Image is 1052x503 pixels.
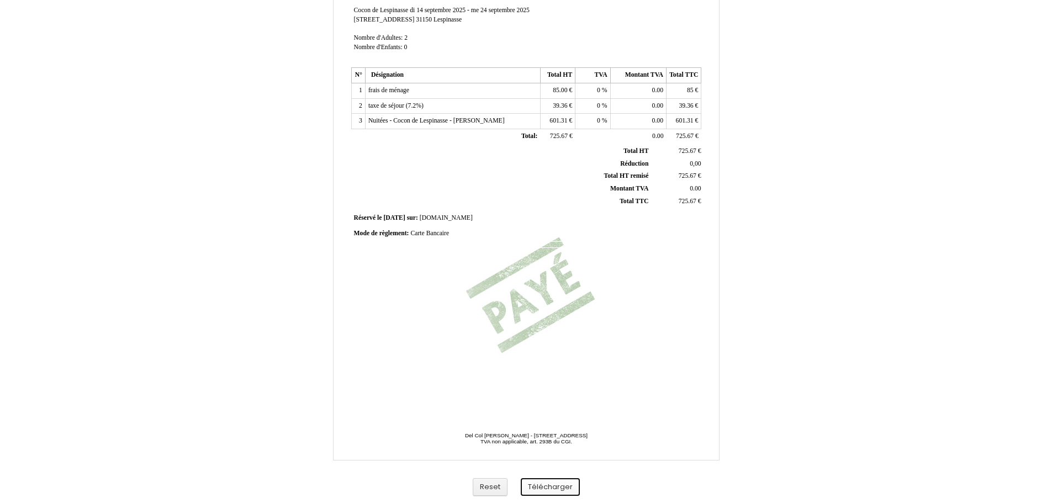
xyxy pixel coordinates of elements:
span: 0 [597,117,600,124]
td: € [667,129,701,145]
td: € [540,114,575,129]
td: 3 [351,114,365,129]
td: % [575,83,610,99]
td: % [575,114,610,129]
span: Nombre d'Adultes: [354,34,403,41]
td: € [540,98,575,114]
td: € [651,145,703,157]
td: € [540,129,575,145]
td: € [651,170,703,183]
span: sur: [407,214,418,221]
span: frais de ménage [368,87,409,94]
span: Total HT [623,147,648,155]
span: 0.00 [690,185,701,192]
span: 2 [404,34,408,41]
th: Montant TVA [610,68,666,83]
td: % [575,98,610,114]
span: [DOMAIN_NAME] [420,214,473,221]
span: 0.00 [652,87,663,94]
td: € [667,98,701,114]
span: 0.00 [652,102,663,109]
span: [DATE] [383,214,405,221]
span: Total HT remisé [604,172,648,179]
th: N° [351,68,365,83]
span: Del Col [PERSON_NAME] - [STREET_ADDRESS] [465,432,588,438]
td: € [667,83,701,99]
span: Réduction [620,160,648,167]
td: 2 [351,98,365,114]
th: TVA [575,68,610,83]
span: di 14 septembre 2025 - me 24 septembre 2025 [410,7,530,14]
th: Désignation [365,68,540,83]
span: Carte Bancaire [410,230,449,237]
span: Nombre d'Enfants: [354,44,403,51]
span: Nuitées - Cocon de Lespinasse - [PERSON_NAME] [368,117,505,124]
span: 725.67 [676,133,694,140]
button: Reset [473,478,508,496]
td: € [651,195,703,208]
span: [STREET_ADDRESS] [354,16,415,23]
span: 0.00 [652,133,663,140]
span: 39.36 [553,102,567,109]
th: Total HT [540,68,575,83]
span: 725.67 [679,147,696,155]
span: Lespinasse [434,16,462,23]
span: 0 [404,44,408,51]
span: 725.67 [679,172,696,179]
span: 0 [597,102,600,109]
th: Total TTC [667,68,701,83]
span: 31150 [416,16,432,23]
span: 39.36 [679,102,693,109]
span: Total: [521,133,537,140]
span: taxe de séjour (7.2%) [368,102,424,109]
span: Réservé le [354,214,382,221]
span: 85 [687,87,694,94]
span: Total TTC [620,198,648,205]
span: 725.67 [679,198,696,205]
span: 85.00 [553,87,567,94]
span: TVA non applicable, art. 293B du CGI. [480,438,572,444]
span: Cocon de Lespinasse [354,7,409,14]
span: 0,00 [690,160,701,167]
td: € [667,114,701,129]
td: 1 [351,83,365,99]
button: Télécharger [521,478,580,496]
span: Mode de règlement: [354,230,409,237]
span: 0.00 [652,117,663,124]
span: 725.67 [550,133,568,140]
span: 601.31 [676,117,694,124]
span: 601.31 [549,117,567,124]
td: € [540,83,575,99]
span: Montant TVA [610,185,648,192]
span: 0 [597,87,600,94]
